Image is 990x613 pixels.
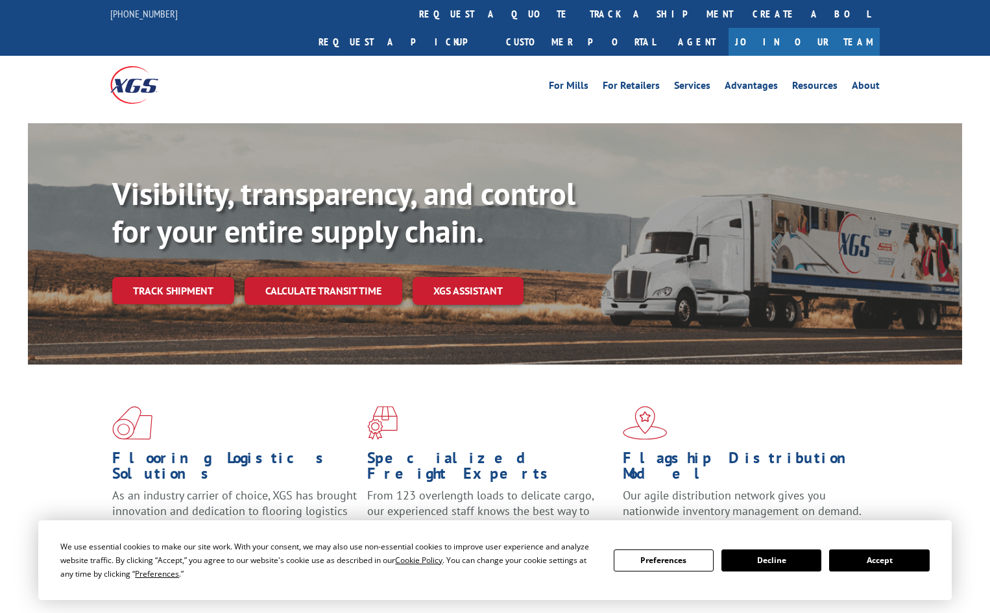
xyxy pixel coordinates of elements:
h1: Flagship Distribution Model [623,450,868,488]
span: Preferences [135,568,179,579]
a: Services [674,80,710,95]
span: As an industry carrier of choice, XGS has brought innovation and dedication to flooring logistics... [112,488,357,534]
img: xgs-icon-focused-on-flooring-red [367,406,398,440]
a: Agent [665,28,729,56]
a: Join Our Team [729,28,880,56]
a: About [852,80,880,95]
div: Cookie Consent Prompt [38,520,952,600]
a: Advantages [725,80,778,95]
a: For Retailers [603,80,660,95]
img: xgs-icon-flagship-distribution-model-red [623,406,668,440]
button: Decline [721,549,821,571]
p: From 123 overlength loads to delicate cargo, our experienced staff knows the best way to move you... [367,488,612,546]
span: Cookie Policy [395,555,442,566]
img: xgs-icon-total-supply-chain-intelligence-red [112,406,152,440]
h1: Flooring Logistics Solutions [112,450,357,488]
button: Preferences [614,549,714,571]
a: Calculate transit time [245,277,402,305]
a: Customer Portal [496,28,665,56]
a: For Mills [549,80,588,95]
h1: Specialized Freight Experts [367,450,612,488]
a: Request a pickup [309,28,496,56]
span: Our agile distribution network gives you nationwide inventory management on demand. [623,488,862,518]
b: Visibility, transparency, and control for your entire supply chain. [112,173,575,251]
a: [PHONE_NUMBER] [110,7,178,20]
a: Track shipment [112,277,234,304]
a: XGS ASSISTANT [413,277,524,305]
div: We use essential cookies to make our site work. With your consent, we may also use non-essential ... [60,540,598,581]
a: Resources [792,80,838,95]
button: Accept [829,549,929,571]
